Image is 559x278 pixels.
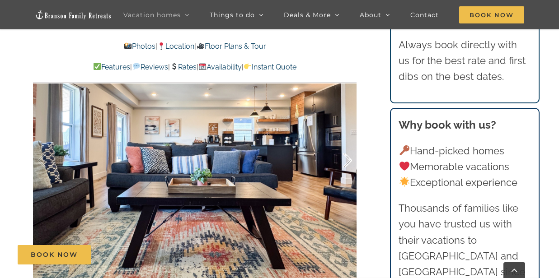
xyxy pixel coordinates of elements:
[244,63,296,71] a: Instant Quote
[31,251,78,259] span: Book Now
[132,63,168,71] a: Reviews
[170,63,178,70] img: 💲
[360,12,381,18] span: About
[133,63,140,70] img: 💬
[124,42,132,50] img: 📸
[410,12,439,18] span: Contact
[399,37,531,85] p: Always book directly with us for the best rate and first dibs on the best dates.
[399,177,409,187] img: 🌟
[196,42,266,51] a: Floor Plans & Tour
[399,145,409,155] img: 🔑
[399,161,409,171] img: ❤️
[158,42,165,50] img: 📍
[198,63,242,71] a: Availability
[123,12,181,18] span: Vacation homes
[244,63,251,70] img: 👉
[33,41,357,52] p: | |
[170,63,197,71] a: Rates
[157,42,194,51] a: Location
[94,63,101,70] img: ✅
[35,9,112,20] img: Branson Family Retreats Logo
[399,117,531,133] h3: Why book with us?
[124,42,155,51] a: Photos
[18,245,91,264] a: Book Now
[284,12,331,18] span: Deals & More
[199,63,206,70] img: 📆
[93,63,130,71] a: Features
[459,6,524,23] span: Book Now
[197,42,204,50] img: 🎥
[33,61,357,73] p: | | | |
[210,12,255,18] span: Things to do
[399,143,531,191] p: Hand-picked homes Memorable vacations Exceptional experience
